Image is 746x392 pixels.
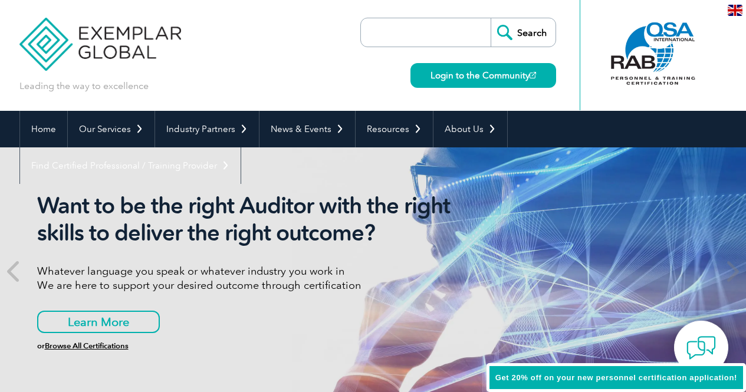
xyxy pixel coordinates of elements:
p: Leading the way to excellence [19,80,149,93]
a: News & Events [259,111,355,147]
img: open_square.png [530,72,536,78]
h6: or [37,342,479,350]
span: Get 20% off on your new personnel certification application! [495,373,737,382]
a: About Us [433,111,507,147]
a: Industry Partners [155,111,259,147]
a: Learn More [37,311,160,333]
input: Search [491,18,556,47]
img: en [728,5,742,16]
a: Find Certified Professional / Training Provider [20,147,241,184]
a: Resources [356,111,433,147]
a: Browse All Certifications [45,341,129,350]
img: contact-chat.png [686,333,716,363]
h2: Want to be the right Auditor with the right skills to deliver the right outcome? [37,192,479,246]
a: Home [20,111,67,147]
a: Our Services [68,111,155,147]
a: Login to the Community [410,63,556,88]
p: Whatever language you speak or whatever industry you work in We are here to support your desired ... [37,264,479,292]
